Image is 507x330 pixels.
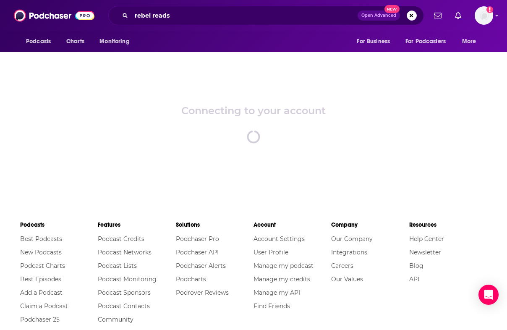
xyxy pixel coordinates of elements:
[98,249,152,256] a: Podcast Networks
[98,275,157,283] a: Podcast Monitoring
[98,235,144,243] a: Podcast Credits
[98,316,133,323] a: Community
[409,249,441,256] a: Newsletter
[486,6,493,13] svg: Add a profile image
[98,289,151,296] a: Podcast Sponsors
[176,235,219,243] a: Podchaser Pro
[475,6,493,25] button: Show profile menu
[253,235,305,243] a: Account Settings
[253,275,310,283] a: Manage my credits
[331,262,353,270] a: Careers
[384,5,400,13] span: New
[253,249,288,256] a: User Profile
[456,34,487,50] button: open menu
[98,302,150,310] a: Podcast Contacts
[20,275,61,283] a: Best Episodes
[66,36,84,47] span: Charts
[351,34,400,50] button: open menu
[405,36,446,47] span: For Podcasters
[409,275,419,283] a: API
[475,6,493,25] span: Logged in as smeizlik
[253,262,314,270] a: Manage my podcast
[20,262,65,270] a: Podcast Charts
[176,289,229,296] a: Podrover Reviews
[20,316,60,323] a: Podchaser 25
[20,302,68,310] a: Claim a Podcast
[98,217,175,232] li: Features
[20,217,98,232] li: Podcasts
[357,36,390,47] span: For Business
[331,249,367,256] a: Integrations
[20,235,62,243] a: Best Podcasts
[20,34,62,50] button: open menu
[358,10,400,21] button: Open AdvancedNew
[253,302,290,310] a: Find Friends
[176,275,206,283] a: Podcharts
[14,8,94,24] img: Podchaser - Follow, Share and Rate Podcasts
[176,217,253,232] li: Solutions
[99,36,129,47] span: Monitoring
[409,262,423,270] a: Blog
[475,6,493,25] img: User Profile
[409,235,444,243] a: Help Center
[462,36,476,47] span: More
[181,105,326,117] div: Connecting to your account
[20,249,62,256] a: New Podcasts
[331,235,373,243] a: Our Company
[253,217,331,232] li: Account
[400,34,458,50] button: open menu
[431,8,445,23] a: Show notifications dropdown
[176,262,226,270] a: Podchaser Alerts
[108,6,424,25] div: Search podcasts, credits, & more...
[26,36,51,47] span: Podcasts
[331,217,409,232] li: Company
[61,34,89,50] a: Charts
[176,249,219,256] a: Podchaser API
[331,275,363,283] a: Our Values
[409,217,487,232] li: Resources
[98,262,137,270] a: Podcast Lists
[452,8,465,23] a: Show notifications dropdown
[361,13,396,18] span: Open Advanced
[253,289,300,296] a: Manage my API
[131,9,358,22] input: Search podcasts, credits, & more...
[94,34,140,50] button: open menu
[20,289,63,296] a: Add a Podcast
[478,285,499,305] div: Open Intercom Messenger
